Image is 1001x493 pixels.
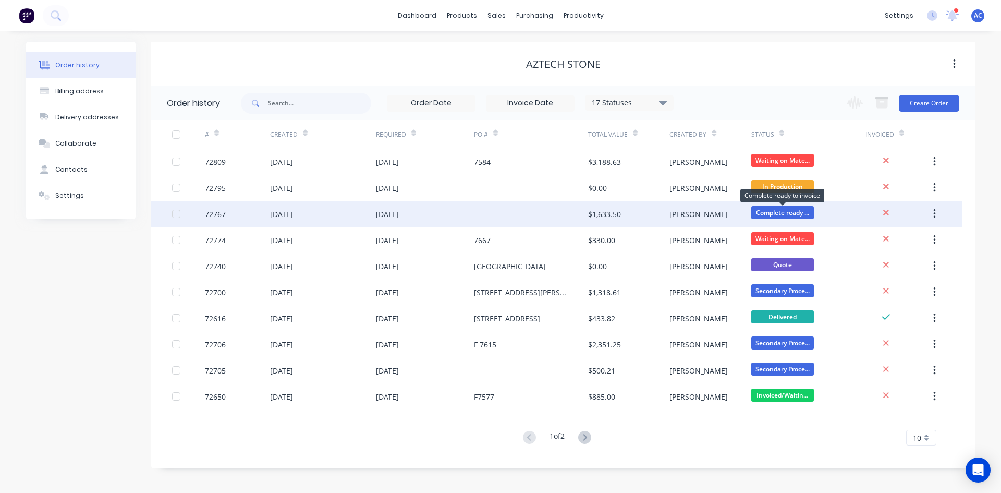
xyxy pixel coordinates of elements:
div: Delivery addresses [55,113,119,122]
div: [DATE] [270,183,293,194]
span: Secondary Proce... [751,336,814,350]
div: products [442,8,482,23]
div: Billing address [55,87,104,96]
div: 72795 [205,183,226,194]
div: [DATE] [270,235,293,246]
div: F 7615 [474,339,496,350]
div: [DATE] [270,157,293,167]
div: [DATE] [376,183,399,194]
span: Delivered [751,310,814,323]
div: [DATE] [376,313,399,324]
div: [DATE] [270,209,293,220]
div: Created [270,130,298,139]
input: Invoice Date [486,95,574,111]
div: # [205,120,270,149]
div: settings [880,8,919,23]
span: Waiting on Mate... [751,232,814,245]
a: dashboard [393,8,442,23]
div: 7584 [474,157,491,167]
span: Waiting on Mate... [751,154,814,167]
div: [DATE] [376,157,399,167]
div: 72705 [205,365,226,376]
div: [PERSON_NAME] [669,261,728,272]
div: Required [376,120,474,149]
div: $1,633.50 [588,209,621,220]
div: sales [482,8,511,23]
div: Complete ready to invoice [740,189,824,202]
div: Collaborate [55,139,96,148]
div: [DATE] [376,339,399,350]
div: Required [376,130,406,139]
div: [DATE] [270,365,293,376]
div: F7577 [474,391,494,402]
button: Contacts [26,157,136,183]
div: [PERSON_NAME] [669,313,728,324]
div: 72740 [205,261,226,272]
div: Aztech Stone [526,58,601,70]
div: 1 of 2 [550,430,565,446]
div: [DATE] [376,391,399,402]
button: Collaborate [26,130,136,157]
div: [DATE] [270,287,293,298]
button: Billing address [26,78,136,104]
img: Factory [19,8,34,23]
div: [STREET_ADDRESS][PERSON_NAME] [474,287,567,298]
div: 72774 [205,235,226,246]
div: $0.00 [588,261,607,272]
div: $500.21 [588,365,615,376]
span: Complete ready ... [751,206,814,219]
div: # [205,130,209,139]
div: [DATE] [376,261,399,272]
div: Settings [55,191,84,200]
span: Invoiced/Waitin... [751,389,814,402]
div: Created By [669,120,751,149]
div: Created By [669,130,706,139]
div: 72767 [205,209,226,220]
div: 72809 [205,157,226,167]
div: [DATE] [376,209,399,220]
div: [DATE] [270,339,293,350]
div: productivity [558,8,609,23]
div: [GEOGRAPHIC_DATA] [474,261,546,272]
button: Create Order [899,95,959,112]
div: Total Value [588,120,669,149]
div: Total Value [588,130,628,139]
div: [DATE] [270,391,293,402]
div: $2,351.25 [588,339,621,350]
div: Invoiced [865,120,931,149]
input: Search... [268,93,371,114]
span: Secondary Proce... [751,363,814,376]
span: 10 [913,432,921,443]
div: 72650 [205,391,226,402]
div: [DATE] [376,287,399,298]
div: $1,318.61 [588,287,621,298]
button: Delivery addresses [26,104,136,130]
div: Order history [167,97,220,110]
div: [PERSON_NAME] [669,157,728,167]
div: [PERSON_NAME] [669,235,728,246]
div: [PERSON_NAME] [669,209,728,220]
div: PO # [474,130,488,139]
div: [DATE] [376,235,399,246]
div: Open Intercom Messenger [966,458,991,483]
div: $330.00 [588,235,615,246]
span: AC [974,11,982,20]
div: $0.00 [588,183,607,194]
div: Status [751,120,865,149]
div: Created [270,120,376,149]
input: Order Date [387,95,475,111]
div: 72700 [205,287,226,298]
div: Invoiced [865,130,894,139]
div: [STREET_ADDRESS] [474,313,540,324]
div: Status [751,130,774,139]
div: [PERSON_NAME] [669,287,728,298]
button: Order history [26,52,136,78]
div: $885.00 [588,391,615,402]
span: Quote [751,258,814,271]
div: [PERSON_NAME] [669,183,728,194]
div: $433.82 [588,313,615,324]
div: Contacts [55,165,88,174]
div: Order history [55,61,100,70]
div: PO # [474,120,588,149]
div: 72616 [205,313,226,324]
